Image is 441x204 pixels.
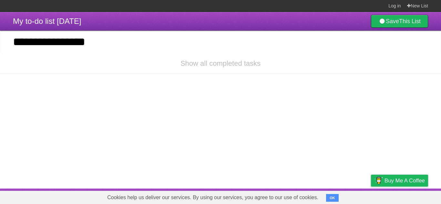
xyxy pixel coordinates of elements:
a: Terms [341,190,355,202]
button: OK [326,194,339,202]
b: This List [399,18,421,24]
a: SaveThis List [371,15,428,28]
span: Cookies help us deliver our services. By using our services, you agree to our use of cookies. [101,191,325,204]
span: My to-do list [DATE] [13,17,81,25]
img: Buy me a coffee [374,175,383,186]
a: Developers [306,190,333,202]
span: Buy me a coffee [385,175,425,186]
a: Suggest a feature [387,190,428,202]
a: About [285,190,299,202]
a: Show all completed tasks [180,59,261,67]
a: Privacy [363,190,379,202]
a: Buy me a coffee [371,175,428,187]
